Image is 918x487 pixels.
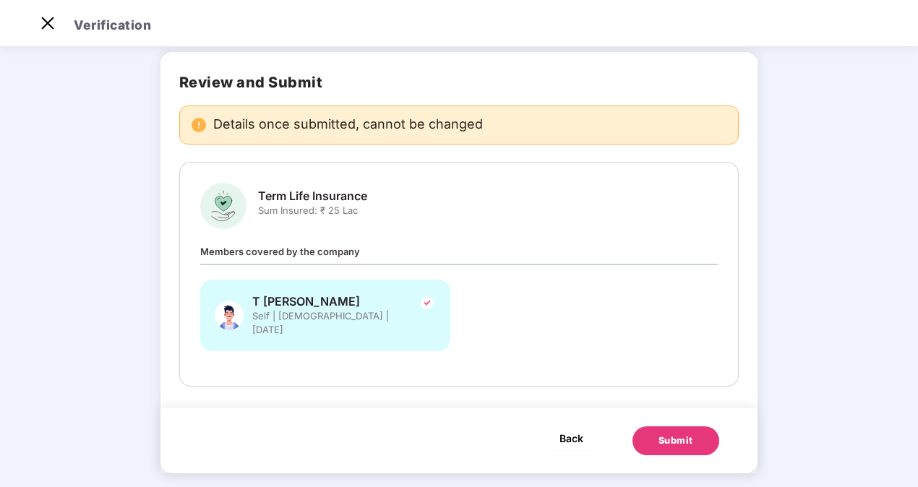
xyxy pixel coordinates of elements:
[252,294,411,309] span: T [PERSON_NAME]
[179,74,739,91] h2: Review and Submit
[252,309,411,337] span: Self | [DEMOGRAPHIC_DATA] | [DATE]
[632,426,719,455] button: Submit
[559,429,583,447] span: Back
[258,204,367,217] span: Sum Insured: ₹ 25 Lac
[215,294,244,337] img: svg+xml;base64,PHN2ZyBpZD0iU3BvdXNlX01hbGUiIHhtbG5zPSJodHRwOi8vd3d3LnczLm9yZy8yMDAwL3N2ZyIgeG1sbn...
[192,118,206,132] img: svg+xml;base64,PHN2ZyBpZD0iRGFuZ2VyX2FsZXJ0IiBkYXRhLW5hbWU9IkRhbmdlciBhbGVydCIgeG1sbnM9Imh0dHA6Ly...
[659,434,693,448] div: Submit
[419,294,436,311] img: svg+xml;base64,PHN2ZyBpZD0iVGljay0yNHgyNCIgeG1sbnM9Imh0dHA6Ly93d3cudzMub3JnLzIwMDAvc3ZnIiB3aWR0aD...
[200,183,246,229] img: svg+xml;base64,PHN2ZyBpZD0iR3JvdXBfVGVybV9MaWZlX0luc3VyYW5jZSIgZGF0YS1uYW1lPSJHcm91cCBUZXJtIExpZm...
[200,246,360,257] span: Members covered by the company
[549,426,594,449] button: Back
[213,118,483,132] span: Details once submitted, cannot be changed
[258,189,367,204] span: Term Life Insurance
